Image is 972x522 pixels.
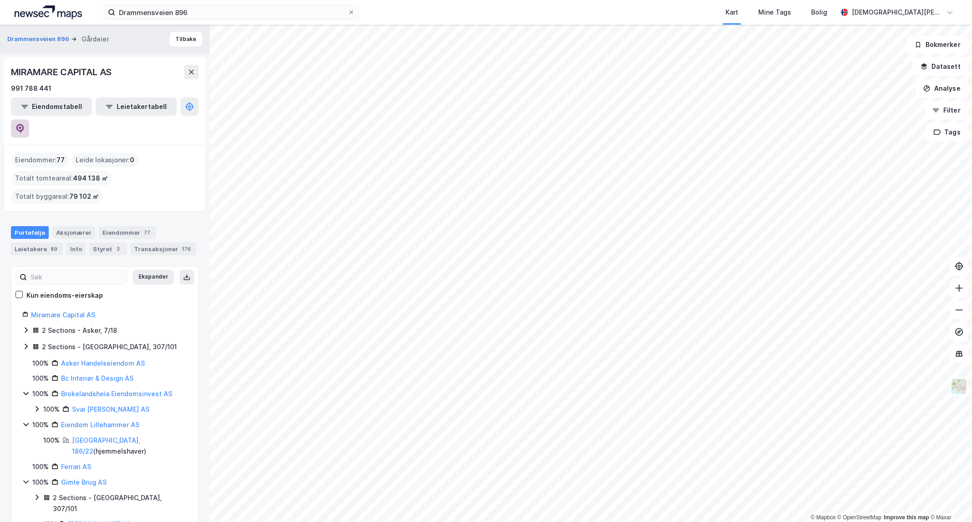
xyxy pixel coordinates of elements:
div: 2 [114,244,123,253]
div: 100% [43,435,60,446]
div: 176 [180,244,193,253]
a: Brokelandsheia Eiendomsinvest AS [61,390,172,398]
div: Info [67,243,86,255]
a: Bc Interiør & Design AS [61,374,134,382]
div: 100% [32,358,49,369]
button: Tilbake [170,32,202,47]
div: Kart [725,7,738,18]
a: OpenStreetMap [838,514,882,521]
div: MIRAMARE CAPITAL AS [11,65,113,79]
span: 0 [130,155,134,165]
input: Søk [27,270,127,284]
div: 2 Sections - [GEOGRAPHIC_DATA], 307/101 [42,341,177,352]
span: 494 138 ㎡ [73,173,108,184]
button: Eiendomstabell [11,98,92,116]
a: Ferrari AS [61,463,91,470]
button: Analyse [915,79,968,98]
a: Miramare Capital AS [31,311,95,319]
div: ( hjemmelshaver ) [72,435,187,457]
div: Bolig [811,7,827,18]
div: Portefølje [11,226,49,239]
a: [GEOGRAPHIC_DATA], 186/22 [72,436,140,455]
div: 77 [142,228,152,237]
div: Styret [89,243,127,255]
div: 2 Sections - Asker, 7/18 [42,325,117,336]
div: 100% [32,373,49,384]
div: 100% [32,477,49,488]
div: Gårdeier [82,34,109,45]
a: Improve this map [884,514,929,521]
iframe: Chat Widget [926,478,972,522]
a: Mapbox [811,514,836,521]
img: Z [951,378,968,395]
div: 89 [49,244,59,253]
a: Eiendom Lillehammer AS [61,421,139,429]
button: Leietakertabell [96,98,177,116]
div: Totalt byggareal : [11,189,103,204]
div: 991 788 441 [11,83,51,94]
div: Totalt tomteareal : [11,171,112,186]
div: Kontrollprogram for chat [926,478,972,522]
button: Drammensveien 896 [7,35,71,44]
a: Asker Handelseiendom AS [61,359,145,367]
div: [DEMOGRAPHIC_DATA][PERSON_NAME] [852,7,943,18]
button: Tags [926,123,968,141]
div: Eiendommer : [11,153,68,167]
div: 2 Sections - [GEOGRAPHIC_DATA], 307/101 [53,492,187,514]
a: Svai [PERSON_NAME] AS [72,405,149,413]
div: 100% [32,419,49,430]
span: 79 102 ㎡ [69,191,99,202]
button: Datasett [913,57,968,76]
div: 100% [32,461,49,472]
button: Filter [925,101,968,119]
div: Leide lokasjoner : [72,153,138,167]
div: Mine Tags [758,7,791,18]
div: 100% [43,404,60,415]
span: 77 [57,155,65,165]
button: Bokmerker [907,36,968,54]
div: Transaksjoner [130,243,196,255]
img: logo.a4113a55bc3d86da70a041830d287a7e.svg [15,5,82,19]
div: Kun eiendoms-eierskap [26,290,103,301]
div: Eiendommer [99,226,156,239]
div: 100% [32,388,49,399]
input: Søk på adresse, matrikkel, gårdeiere, leietakere eller personer [115,5,348,19]
div: Leietakere [11,243,63,255]
button: Ekspander [133,270,174,284]
div: Aksjonærer [52,226,95,239]
a: Gimle Brug AS [61,478,107,486]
